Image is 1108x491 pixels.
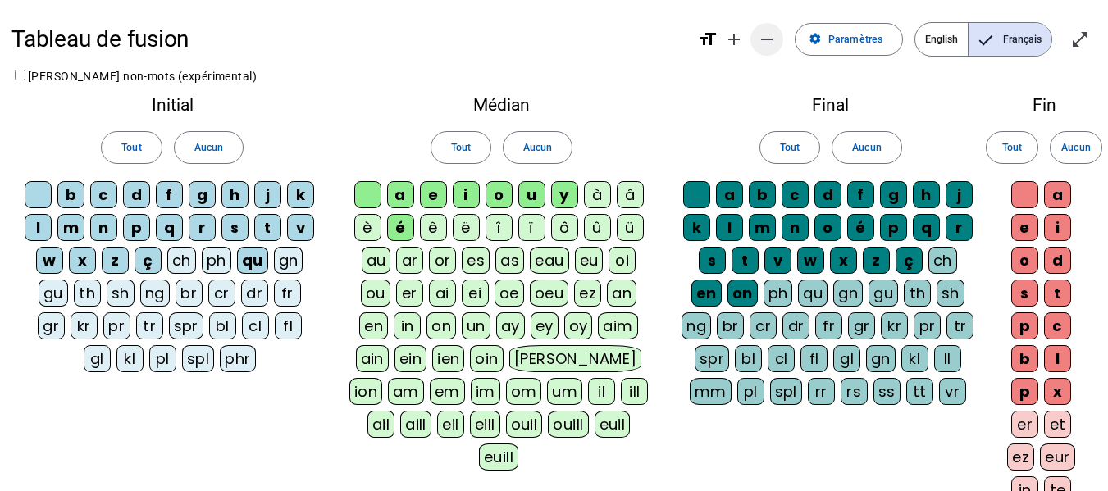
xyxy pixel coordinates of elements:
[430,378,465,405] div: em
[716,181,743,208] div: a
[764,280,793,307] div: ph
[69,247,96,274] div: x
[38,312,65,339] div: gr
[36,247,63,274] div: w
[102,247,129,274] div: z
[913,181,940,208] div: h
[356,345,389,372] div: ain
[84,345,111,372] div: gl
[869,280,898,307] div: gu
[737,378,764,405] div: pl
[1044,411,1071,438] div: et
[453,214,480,241] div: ë
[176,280,203,307] div: br
[74,280,101,307] div: th
[833,280,863,307] div: gn
[1044,247,1071,274] div: d
[896,247,923,274] div: ç
[432,345,464,372] div: ien
[275,312,302,339] div: fl
[506,378,542,405] div: om
[237,247,268,274] div: qu
[349,378,382,405] div: ion
[574,280,601,307] div: ez
[242,312,269,339] div: cl
[470,345,503,372] div: oin
[221,214,249,241] div: s
[103,312,130,339] div: pr
[530,247,568,274] div: eau
[123,214,150,241] div: p
[506,411,543,438] div: ouil
[431,131,491,164] button: Tout
[814,181,841,208] div: d
[174,131,244,164] button: Aucun
[564,312,593,339] div: oy
[254,214,281,241] div: t
[847,181,874,208] div: f
[241,280,268,307] div: dr
[946,181,973,208] div: j
[11,70,257,83] label: [PERSON_NAME] non-mots (expérimental)
[123,181,150,208] div: d
[202,247,231,274] div: ph
[928,247,957,274] div: ch
[1011,214,1038,241] div: e
[768,345,795,372] div: cl
[880,181,907,208] div: g
[116,345,144,372] div: kl
[880,214,907,241] div: p
[1011,247,1038,274] div: o
[57,181,84,208] div: b
[15,70,25,80] input: [PERSON_NAME] non-mots (expérimental)
[71,312,98,339] div: kr
[462,247,490,274] div: es
[169,312,203,339] div: spr
[782,312,809,339] div: dr
[479,443,518,471] div: euill
[800,345,828,372] div: fl
[937,280,964,307] div: sh
[437,411,464,438] div: eil
[1011,312,1038,339] div: p
[396,247,423,274] div: ar
[1040,443,1074,471] div: eur
[486,214,513,241] div: î
[486,181,513,208] div: o
[1003,97,1085,114] h2: Fin
[167,247,196,274] div: ch
[832,131,901,164] button: Aucun
[621,378,648,405] div: ill
[770,378,802,405] div: spl
[690,378,732,405] div: mm
[518,181,545,208] div: u
[749,214,776,241] div: m
[121,139,141,157] span: Tout
[548,411,588,438] div: ouill
[828,31,882,48] span: Paramètres
[1044,378,1071,405] div: x
[782,181,809,208] div: c
[724,30,744,49] mat-icon: add
[939,378,966,405] div: vr
[873,378,901,405] div: ss
[609,247,636,274] div: oi
[287,214,314,241] div: v
[1044,345,1071,372] div: l
[1011,411,1038,438] div: er
[189,214,216,241] div: r
[716,214,743,241] div: l
[396,280,423,307] div: er
[429,247,456,274] div: or
[691,280,722,307] div: en
[588,378,615,405] div: il
[735,345,762,372] div: bl
[274,247,303,274] div: gn
[387,214,414,241] div: é
[530,280,568,307] div: oeu
[1011,378,1038,405] div: p
[750,23,783,56] button: Diminuer la taille de la police
[90,214,117,241] div: n
[584,181,611,208] div: à
[904,280,931,307] div: th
